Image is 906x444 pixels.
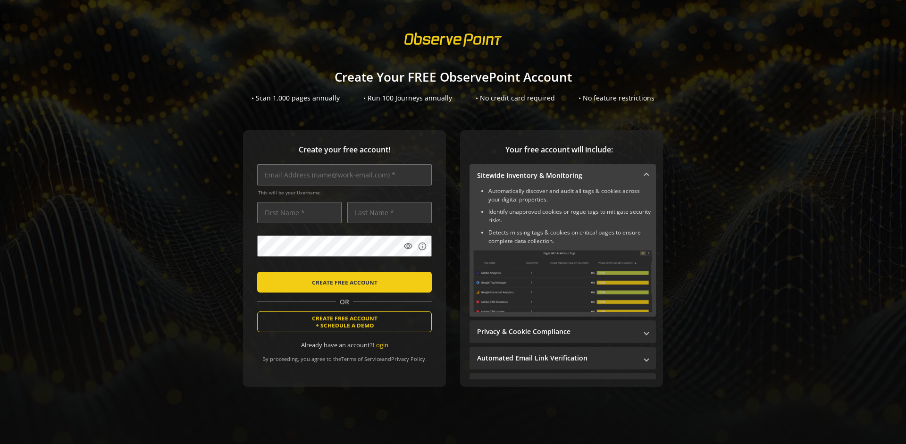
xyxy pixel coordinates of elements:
[257,272,432,293] button: CREATE FREE ACCOUNT
[347,202,432,223] input: Last Name *
[257,144,432,155] span: Create your free account!
[418,242,427,251] mat-icon: info
[257,341,432,350] div: Already have an account?
[470,187,656,317] div: Sitewide Inventory & Monitoring
[403,242,413,251] mat-icon: visibility
[470,144,649,155] span: Your free account will include:
[257,202,342,223] input: First Name *
[488,187,652,204] li: Automatically discover and audit all tags & cookies across your digital properties.
[312,315,377,329] span: CREATE FREE ACCOUNT + SCHEDULE A DEMO
[477,327,637,336] mat-panel-title: Privacy & Cookie Compliance
[470,373,656,396] mat-expansion-panel-header: Performance Monitoring with Web Vitals
[477,353,637,363] mat-panel-title: Automated Email Link Verification
[373,341,388,349] a: Login
[252,93,340,103] div: • Scan 1,000 pages annually
[488,228,652,245] li: Detects missing tags & cookies on critical pages to ensure complete data collection.
[257,311,432,332] button: CREATE FREE ACCOUNT+ SCHEDULE A DEMO
[470,347,656,369] mat-expansion-panel-header: Automated Email Link Verification
[258,189,432,196] span: This will be your Username
[470,320,656,343] mat-expansion-panel-header: Privacy & Cookie Compliance
[336,297,353,307] span: OR
[363,93,452,103] div: • Run 100 Journeys annually
[257,164,432,185] input: Email Address (name@work-email.com) *
[476,93,555,103] div: • No credit card required
[477,171,637,180] mat-panel-title: Sitewide Inventory & Monitoring
[579,93,654,103] div: • No feature restrictions
[257,349,432,362] div: By proceeding, you agree to the and .
[341,355,382,362] a: Terms of Service
[391,355,425,362] a: Privacy Policy
[488,208,652,225] li: Identify unapproved cookies or rogue tags to mitigate security risks.
[473,250,652,312] img: Sitewide Inventory & Monitoring
[312,274,377,291] span: CREATE FREE ACCOUNT
[470,164,656,187] mat-expansion-panel-header: Sitewide Inventory & Monitoring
